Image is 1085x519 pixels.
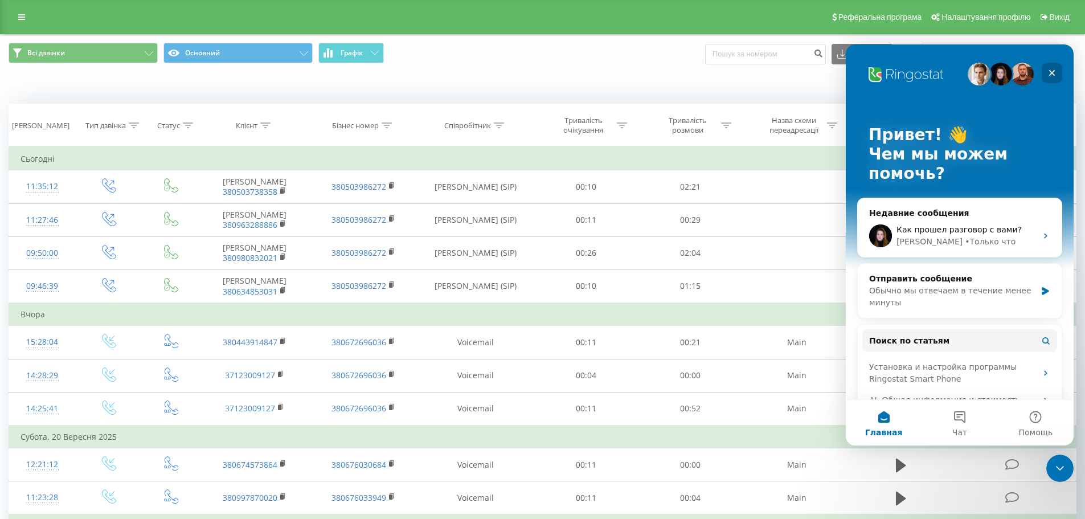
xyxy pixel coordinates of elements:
[417,170,534,203] td: [PERSON_NAME] (SIP)
[21,175,64,198] div: 11:35:12
[638,359,743,392] td: 00:00
[417,359,534,392] td: Voicemail
[21,398,64,420] div: 14:25:41
[846,44,1074,446] iframe: Intercom live chat
[200,269,309,303] td: [PERSON_NAME]
[223,459,277,470] a: 380674573864
[223,286,277,297] a: 380634853031
[417,269,534,303] td: [PERSON_NAME] (SIP)
[534,481,638,515] td: 00:11
[200,236,309,269] td: [PERSON_NAME]
[331,181,386,192] a: 380503986272
[331,492,386,503] a: 380676033949
[832,44,893,64] button: Експорт
[225,403,275,414] a: 37123009127
[331,247,386,258] a: 380503986272
[941,13,1030,22] span: Налаштування профілю
[225,370,275,381] a: 37123009127
[21,453,64,476] div: 12:21:12
[534,236,638,269] td: 00:26
[21,487,64,509] div: 11:23:28
[1046,455,1074,482] iframe: Intercom live chat
[9,303,1076,326] td: Вчора
[223,186,277,197] a: 380503738358
[331,370,386,381] a: 380672696036
[742,448,850,481] td: Main
[534,392,638,426] td: 00:11
[331,459,386,470] a: 380676030684
[553,116,614,135] div: Тривалість очікування
[21,365,64,387] div: 14:28:29
[742,359,850,392] td: Main
[657,116,718,135] div: Тривалість розмови
[534,269,638,303] td: 00:10
[742,326,850,359] td: Main
[638,269,743,303] td: 01:15
[417,392,534,426] td: Voicemail
[417,326,534,359] td: Voicemail
[534,326,638,359] td: 00:11
[638,326,743,359] td: 00:21
[534,170,638,203] td: 00:10
[534,448,638,481] td: 00:11
[638,481,743,515] td: 00:04
[163,43,313,63] button: Основний
[638,236,743,269] td: 02:04
[534,203,638,236] td: 00:11
[223,337,277,348] a: 380443914847
[331,280,386,291] a: 380503986272
[1050,13,1070,22] span: Вихід
[638,203,743,236] td: 00:29
[9,148,1076,170] td: Сьогодні
[223,252,277,263] a: 380980832021
[638,170,743,203] td: 02:21
[21,242,64,264] div: 09:50:00
[9,43,158,63] button: Всі дзвінки
[534,359,638,392] td: 00:04
[12,121,69,130] div: [PERSON_NAME]
[705,44,826,64] input: Пошук за номером
[331,214,386,225] a: 380503986272
[331,403,386,414] a: 380672696036
[638,448,743,481] td: 00:00
[223,492,277,503] a: 380997870020
[236,121,257,130] div: Клієнт
[444,121,491,130] div: Співробітник
[21,209,64,231] div: 11:27:46
[223,219,277,230] a: 380963288886
[838,13,922,22] span: Реферальна програма
[200,203,309,236] td: [PERSON_NAME]
[21,275,64,297] div: 09:46:39
[85,121,126,130] div: Тип дзвінка
[417,203,534,236] td: [PERSON_NAME] (SIP)
[21,331,64,353] div: 15:28:04
[9,426,1076,448] td: Субота, 20 Вересня 2025
[331,337,386,348] a: 380672696036
[332,121,379,130] div: Бізнес номер
[318,43,384,63] button: Графік
[200,170,309,203] td: [PERSON_NAME]
[742,481,850,515] td: Main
